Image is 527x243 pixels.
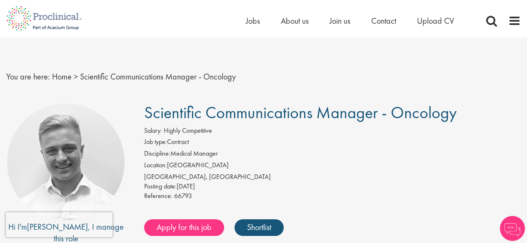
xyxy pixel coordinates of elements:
a: Contact [371,15,396,26]
label: Location: [144,161,167,170]
span: 66793 [174,191,192,200]
a: Upload CV [417,15,454,26]
a: Join us [330,15,350,26]
a: breadcrumb link [52,71,72,82]
span: Posting date: [144,182,177,191]
div: [DATE] [144,182,521,191]
li: Medical Manager [144,149,521,161]
iframe: reCAPTCHA [6,212,112,237]
a: Apply for this job [144,219,224,236]
span: Highly Competitive [164,126,212,135]
span: > [74,71,78,82]
div: [GEOGRAPHIC_DATA], [GEOGRAPHIC_DATA] [144,172,521,182]
a: Shortlist [235,219,284,236]
label: Salary: [144,126,162,136]
img: imeage of recruiter Joshua Bye [7,104,125,221]
a: Jobs [246,15,260,26]
a: About us [281,15,309,26]
img: Chatbot [500,216,525,241]
span: You are here: [6,71,50,82]
label: Job type: [144,137,167,147]
label: Discipline: [144,149,170,159]
span: Scientific Communications Manager - Oncology [80,71,236,82]
li: Contract [144,137,521,149]
label: Reference: [144,191,172,201]
span: Scientific Communications Manager - Oncology [144,102,457,123]
li: [GEOGRAPHIC_DATA] [144,161,521,172]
